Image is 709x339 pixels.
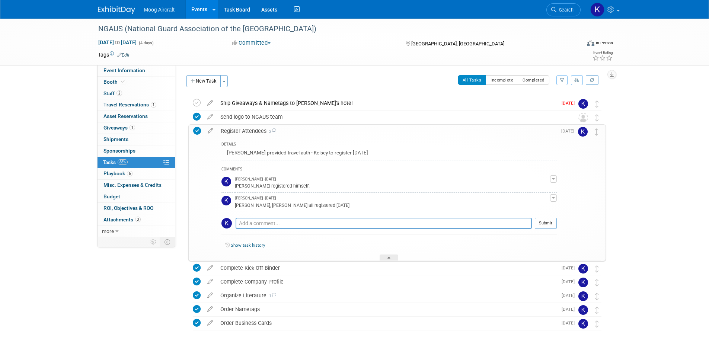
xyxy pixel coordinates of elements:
img: Kelsey Blackley [578,319,588,329]
img: Unassigned [578,113,588,122]
span: 1 [130,125,135,130]
a: edit [204,128,217,134]
i: Booth reservation complete [121,80,125,84]
span: more [102,228,114,234]
div: Send logo to NGAUS team [217,111,563,123]
span: Moog Aircraft [144,7,175,13]
img: Format-Inperson.png [587,40,594,46]
a: Edit [117,52,130,58]
span: Attachments [103,217,141,223]
div: [PERSON_NAME], [PERSON_NAME] all registered [DATE] [235,201,550,208]
button: All Tasks [458,75,486,85]
span: (4 days) [138,41,154,45]
span: [DATE] [562,293,578,298]
i: Move task [595,114,599,121]
span: Shipments [103,136,128,142]
span: Travel Reservations [103,102,156,108]
i: Move task [595,100,599,108]
a: Search [546,3,581,16]
div: Order Business Cards [217,317,557,329]
span: Event Information [103,67,145,73]
a: Booth [98,77,175,88]
span: Giveaways [103,125,135,131]
span: 2 [116,90,122,96]
i: Move task [595,265,599,272]
a: Asset Reservations [98,111,175,122]
a: edit [204,113,217,120]
div: Complete Kick-Off Binder [217,262,557,274]
span: 1 [266,294,276,298]
div: In-Person [595,40,613,46]
span: [PERSON_NAME] - [DATE] [235,177,276,182]
a: Tasks88% [98,157,175,168]
button: New Task [186,75,221,87]
img: Kelsey Blackley [578,278,588,287]
img: Kelsey Blackley [578,264,588,274]
a: Misc. Expenses & Credits [98,180,175,191]
a: Budget [98,191,175,202]
span: [DATE] [562,307,578,312]
span: Asset Reservations [103,113,148,119]
a: edit [204,320,217,326]
div: DETAILS [221,142,557,148]
button: Completed [518,75,549,85]
img: Kelsey Blackley [578,127,588,137]
i: Move task [595,320,599,327]
a: Sponsorships [98,145,175,157]
div: Event Rating [593,51,613,55]
div: Event Format [537,39,613,50]
span: [GEOGRAPHIC_DATA], [GEOGRAPHIC_DATA] [411,41,504,47]
img: Kelsey Blackley [578,305,588,315]
a: Refresh [586,75,598,85]
img: ExhibitDay [98,6,135,14]
a: Show task history [231,243,265,248]
a: Event Information [98,65,175,76]
span: [DATE] [562,320,578,326]
span: Staff [103,90,122,96]
span: Budget [103,194,120,199]
span: Misc. Expenses & Credits [103,182,162,188]
span: [DATE] [562,100,578,106]
span: 3 [135,217,141,222]
i: Move task [595,293,599,300]
div: COMMENTS [221,166,557,174]
span: [DATE] [DATE] [98,39,137,46]
a: Playbook6 [98,168,175,179]
td: Tags [98,51,130,58]
a: more [98,226,175,237]
img: Kelsey Blackley [578,291,588,301]
img: Kelsey Blackley [590,3,604,17]
a: edit [204,306,217,313]
span: to [114,39,121,45]
div: Complete Company Profile [217,275,557,288]
span: 88% [118,159,128,165]
a: Attachments3 [98,214,175,226]
a: Travel Reservations1 [98,99,175,111]
td: Personalize Event Tab Strip [147,237,160,247]
div: Order Nametags [217,303,557,316]
span: ROI, Objectives & ROO [103,205,153,211]
span: 1 [151,102,156,108]
span: Booth [103,79,126,85]
a: Staff2 [98,88,175,99]
span: [DATE] [562,279,578,284]
i: Move task [595,128,598,135]
span: [PERSON_NAME] - [DATE] [235,196,276,201]
a: edit [204,100,217,106]
a: edit [204,265,217,271]
span: [DATE] [562,265,578,271]
img: Kelsey Blackley [221,196,231,205]
button: Incomplete [486,75,518,85]
a: ROI, Objectives & ROO [98,203,175,214]
span: Sponsorships [103,148,135,154]
i: Move task [595,307,599,314]
button: Committed [229,39,274,47]
img: Kelsey Blackley [221,177,231,186]
span: Playbook [103,170,132,176]
div: [PERSON_NAME] registered himself. [235,182,550,189]
a: edit [204,278,217,285]
a: Giveaways1 [98,122,175,134]
a: Shipments [98,134,175,145]
td: Toggle Event Tabs [160,237,175,247]
div: Register Attendees [217,125,557,137]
